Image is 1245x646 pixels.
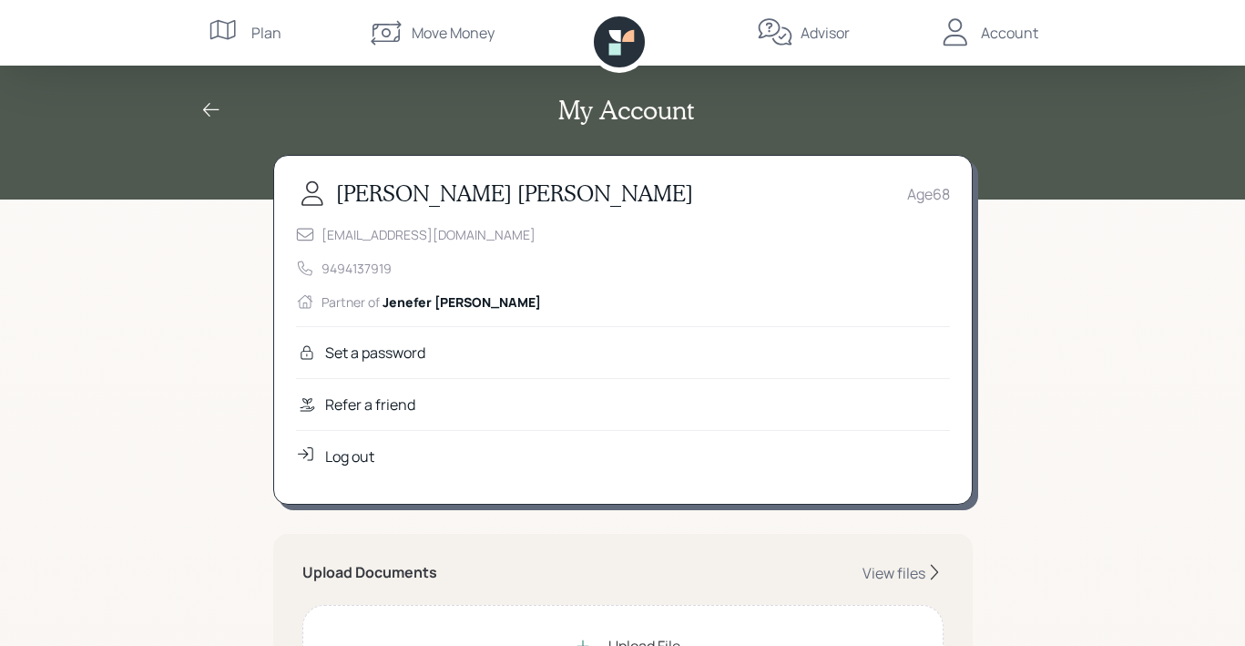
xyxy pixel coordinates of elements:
div: Partner of [321,292,541,312]
h5: Upload Documents [302,564,437,581]
div: Plan [251,22,281,44]
h2: My Account [558,95,694,126]
h3: [PERSON_NAME] [PERSON_NAME] [336,180,693,207]
div: View files [862,563,925,583]
div: Age 68 [907,183,950,205]
span: Jenefer [PERSON_NAME] [383,293,541,311]
div: Move Money [412,22,495,44]
div: Refer a friend [325,394,415,415]
div: Set a password [325,342,425,364]
div: Advisor [801,22,850,44]
div: Log out [325,446,374,467]
div: 9494137919 [321,259,392,278]
div: [EMAIL_ADDRESS][DOMAIN_NAME] [321,225,536,244]
div: Account [981,22,1038,44]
